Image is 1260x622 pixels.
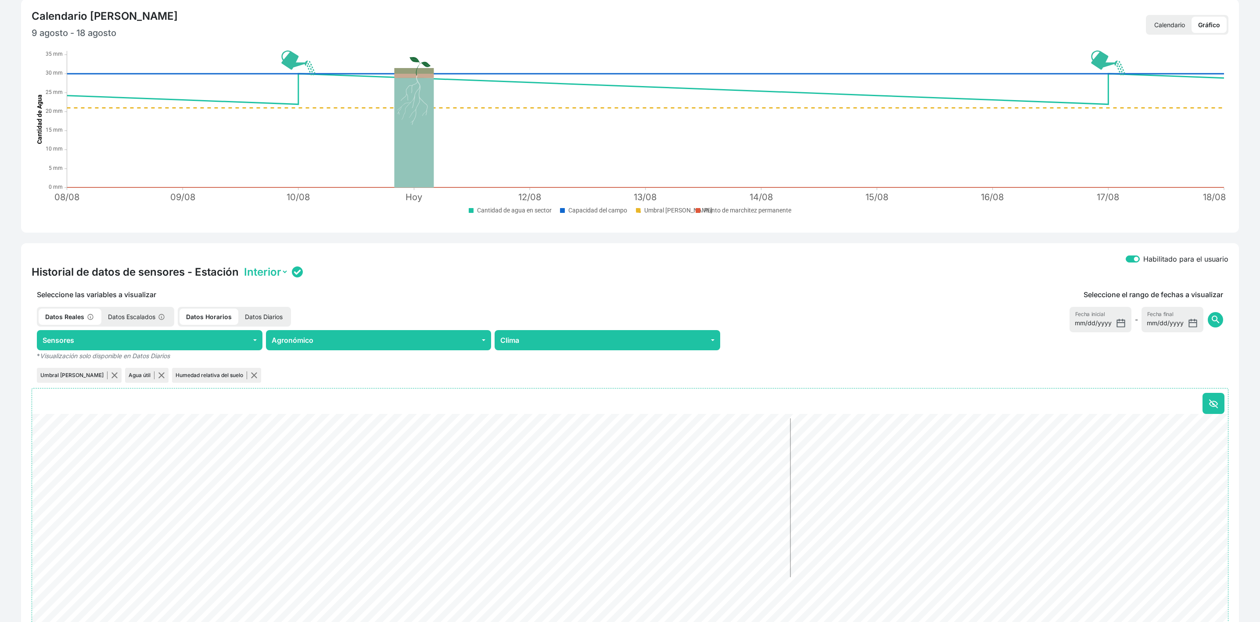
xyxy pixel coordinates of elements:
[32,10,178,23] h4: Calendario [PERSON_NAME]
[394,78,434,188] path: Mon Aug 11 2025 00:00:00 GMT+0200 (hora de verano de Europa central):28.85, Datos de hoy
[1084,289,1223,300] p: Seleccione el rango de fechas a visualizar
[704,207,791,214] text: Punto de marchitez permanente
[49,184,63,190] text: 0 mm
[518,192,541,202] text: 12/08
[32,289,725,300] p: Seleccione las variables a visualizar
[129,371,154,379] p: Agua útil
[469,207,552,214] g: Cantidad de agua en sector series is showing, press enter to hide the Cantidad de agua en sector ...
[242,265,288,279] select: Station selector
[46,108,63,114] text: 20 mm
[179,309,238,325] p: Datos Horarios
[46,51,63,57] text: 35 mm
[981,192,1004,202] text: 16/08
[40,371,108,379] p: Umbral [PERSON_NAME]
[32,266,239,279] h4: Historial de datos de sensores - Estación
[101,309,172,325] p: Datos Escalados
[46,127,63,133] text: 15 mm
[54,192,79,202] text: 08/08
[37,330,262,350] button: Sensores
[281,45,316,80] div: Annotation
[46,89,63,95] text: 25 mm
[379,36,449,126] img: plant
[865,192,888,202] text: 15/08
[238,309,289,325] p: Datos Diarios
[1135,314,1138,325] span: -
[560,207,627,214] g: Capacidad del campo series is showing, press enter to hide the Capacidad del campo series
[170,192,195,202] text: 09/08
[1203,393,1224,414] button: Ocultar todo
[406,192,422,202] text: Hoy
[292,266,303,277] img: status
[39,309,101,325] p: Datos Reales
[49,165,63,171] text: 5 mm
[266,330,492,350] button: Agronómico
[46,146,63,152] text: 10 mm
[1148,17,1192,33] p: Calendario
[176,371,247,379] p: Humedad relativa del suelo
[281,45,316,80] img: sprinkler
[394,78,434,188] g: Datos de hoy,StackingColumn series with 1 data points
[636,207,712,214] g: Umbral de riego series is showing, press enter to hide the Umbral de riego series
[32,47,1228,222] ejs-chart: . Syncfusion interactive chart.
[1091,45,1126,80] div: Annotation
[750,192,773,202] text: 14/08
[495,330,720,350] button: Clima
[1192,17,1227,33] p: Gráfico
[1210,314,1221,325] span: search
[1208,312,1223,327] button: search
[477,207,552,214] text: Cantidad de agua en sector
[1143,254,1228,264] label: Habilitado para el usuario
[634,192,657,202] text: 13/08
[36,94,43,144] text: Cantidad de Agua
[287,192,310,202] text: 10/08
[32,26,630,40] p: 9 agosto - 18 agosto
[46,70,63,76] text: 30 mm
[1097,192,1119,202] text: 17/08
[1091,45,1126,80] img: sprinkler
[568,207,627,214] text: Capacidad del campo
[644,207,712,214] text: Umbral [PERSON_NAME]
[40,352,170,360] em: Visualización solo disponible en Datos Diarios
[1203,192,1226,202] text: 18/08
[696,207,791,214] g: Punto de marchitez permanente series is showing, press enter to hide the Punto de marchitez perma...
